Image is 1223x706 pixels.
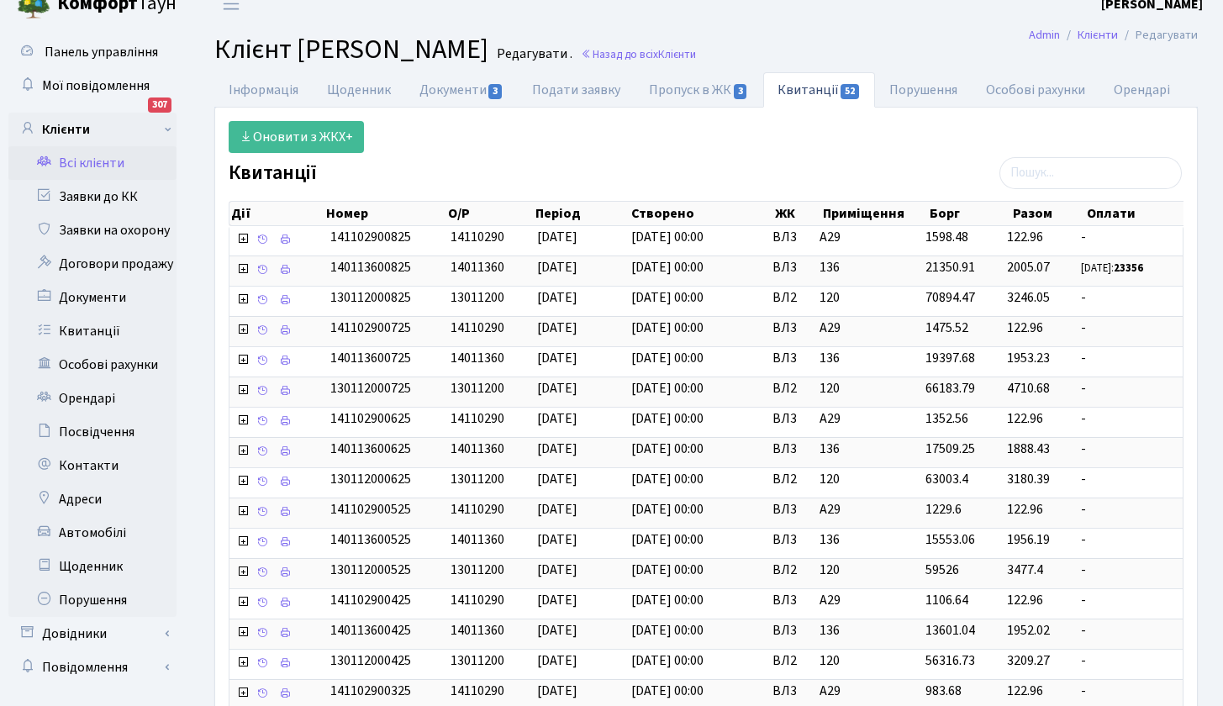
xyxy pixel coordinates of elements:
span: 14110290 [451,500,504,519]
span: 983.68 [925,682,962,700]
span: 130112000725 [330,379,411,398]
span: 70894.47 [925,288,975,307]
span: [DATE] [537,591,577,609]
span: 130112000825 [330,288,411,307]
a: Порушення [8,583,177,617]
span: [DATE] 00:00 [631,349,704,367]
span: - [1081,288,1176,308]
span: ВЛ3 [772,530,806,550]
span: 141102900725 [330,319,411,337]
span: 122.96 [1007,500,1043,519]
span: 3 [488,84,502,99]
span: 136 [820,621,912,640]
span: [DATE] 00:00 [631,470,704,488]
span: - [1081,682,1176,701]
span: [DATE] [537,319,577,337]
span: [DATE] 00:00 [631,530,704,549]
span: 1598.48 [925,228,968,246]
span: 3477.4 [1007,561,1043,579]
span: [DATE] 00:00 [631,258,704,277]
b: 23356 [1114,261,1143,276]
span: - [1081,470,1176,489]
a: Подати заявку [518,72,635,108]
span: 122.96 [1007,319,1043,337]
span: - [1081,591,1176,610]
span: 1475.52 [925,319,968,337]
span: 122.96 [1007,409,1043,428]
span: А29 [820,682,912,701]
span: [DATE] 00:00 [631,319,704,337]
span: 140113600625 [330,440,411,458]
span: 136 [820,258,912,277]
span: 13011200 [451,651,504,670]
span: Клієнти [658,46,696,62]
span: 17509.25 [925,440,975,458]
a: Всі клієнти [8,146,177,180]
span: - [1081,379,1176,398]
a: Порушення [875,72,972,108]
span: 140113600525 [330,530,411,549]
a: Назад до всіхКлієнти [581,46,696,62]
a: Повідомлення [8,651,177,684]
th: Номер [324,202,446,225]
span: 1229.6 [925,500,962,519]
span: [DATE] [537,621,577,640]
span: 14011360 [451,440,504,458]
span: 3209.27 [1007,651,1050,670]
span: - [1081,349,1176,368]
span: 66183.79 [925,379,975,398]
span: 3180.39 [1007,470,1050,488]
li: Редагувати [1118,26,1198,45]
span: 3 [734,84,747,99]
span: [DATE] 00:00 [631,651,704,670]
a: Клієнти [8,113,177,146]
span: [DATE] 00:00 [631,379,704,398]
a: Admin [1029,26,1060,44]
span: 120 [820,470,912,489]
span: [DATE] [537,561,577,579]
span: Клієнт [PERSON_NAME] [214,30,488,69]
a: Посвідчення [8,415,177,449]
span: 14011360 [451,258,504,277]
a: Договори продажу [8,247,177,281]
span: А29 [820,228,912,247]
a: Щоденник [313,72,405,108]
a: Контакти [8,449,177,482]
span: [DATE] 00:00 [631,409,704,428]
span: [DATE] [537,349,577,367]
span: Мої повідомлення [42,76,150,95]
span: [DATE] 00:00 [631,561,704,579]
span: 14110290 [451,228,504,246]
span: ВЛ3 [772,319,806,338]
span: 120 [820,561,912,580]
th: Створено [630,202,772,225]
span: ВЛ3 [772,409,806,429]
a: Щоденник [8,550,177,583]
span: 136 [820,530,912,550]
span: 13011200 [451,379,504,398]
span: 141102900425 [330,591,411,609]
a: Квитанції [763,72,875,108]
a: Документи [8,281,177,314]
span: [DATE] 00:00 [631,288,704,307]
span: 13011200 [451,470,504,488]
a: Квитанції [8,314,177,348]
a: Пропуск в ЖК [635,72,762,108]
span: - [1081,500,1176,519]
span: 59526 [925,561,959,579]
span: 2005.07 [1007,258,1050,277]
span: 140113600825 [330,258,411,277]
span: [DATE] [537,258,577,277]
span: [DATE] [537,228,577,246]
small: Редагувати . [493,46,572,62]
span: ВЛ3 [772,500,806,519]
span: 56316.73 [925,651,975,670]
a: Мої повідомлення307 [8,69,177,103]
span: [DATE] [537,288,577,307]
th: Період [534,202,630,225]
span: 3246.05 [1007,288,1050,307]
span: 14110290 [451,319,504,337]
label: Квитанції [229,161,317,186]
span: 122.96 [1007,591,1043,609]
span: 52 [841,84,859,99]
